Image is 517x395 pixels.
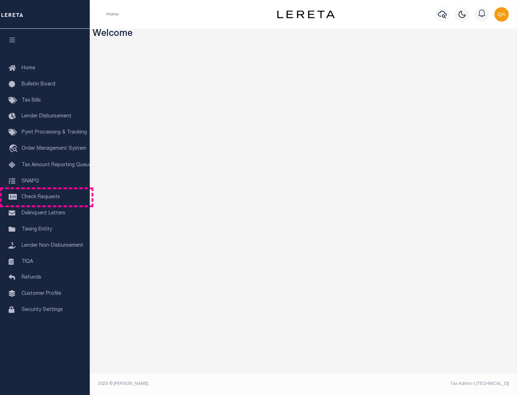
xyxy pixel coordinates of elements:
[93,29,514,40] h3: Welcome
[22,195,60,200] span: Check Requests
[22,163,92,168] span: Tax Amount Reporting Queue
[22,259,33,264] span: TIQA
[22,178,39,183] span: SNAPQ
[22,211,65,216] span: Delinquent Letters
[22,146,86,151] span: Order Management System
[22,227,52,232] span: Taxing Entity
[22,82,55,87] span: Bulletin Board
[22,130,87,135] span: Pymt Processing & Tracking
[22,307,63,312] span: Security Settings
[22,66,35,71] span: Home
[277,10,335,18] img: logo-dark.svg
[22,291,61,296] span: Customer Profile
[309,381,509,387] div: Tax Admin v.[TECHNICAL_ID]
[93,381,304,387] div: 2025 © [PERSON_NAME].
[22,275,41,280] span: Refunds
[106,11,118,18] li: Home
[22,243,83,248] span: Lender Non-Disbursement
[22,114,71,119] span: Lender Disbursement
[494,7,509,22] img: svg+xml;base64,PHN2ZyB4bWxucz0iaHR0cDovL3d3dy53My5vcmcvMjAwMC9zdmciIHBvaW50ZXItZXZlbnRzPSJub25lIi...
[22,98,41,103] span: Tax Bills
[9,144,20,154] i: travel_explore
